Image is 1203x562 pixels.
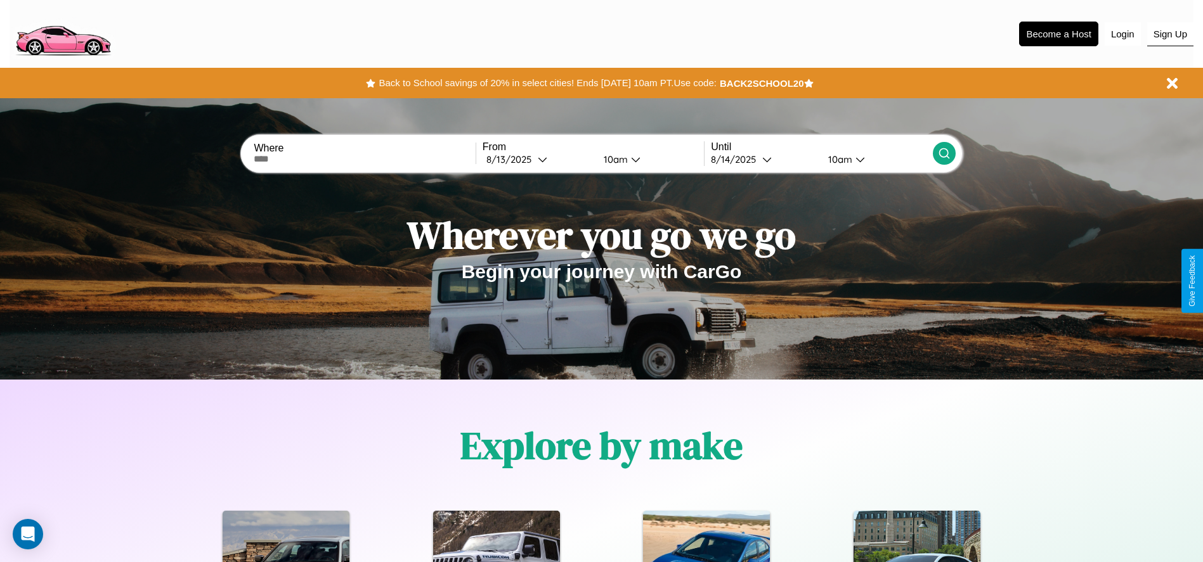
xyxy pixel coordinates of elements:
div: 8 / 14 / 2025 [711,153,762,165]
button: Become a Host [1019,22,1098,46]
div: 10am [597,153,631,165]
div: 10am [822,153,855,165]
label: Where [254,143,475,154]
button: Login [1105,22,1141,46]
button: 8/13/2025 [483,153,594,166]
label: Until [711,141,932,153]
img: logo [10,6,116,59]
label: From [483,141,704,153]
div: Give Feedback [1188,255,1197,307]
button: Sign Up [1147,22,1193,46]
h1: Explore by make [460,419,743,471]
button: Back to School savings of 20% in select cities! Ends [DATE] 10am PT.Use code: [375,74,719,92]
button: 10am [818,153,933,166]
div: Open Intercom Messenger [13,519,43,549]
b: BACK2SCHOOL20 [720,78,804,89]
div: 8 / 13 / 2025 [486,153,538,165]
button: 10am [594,153,705,166]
